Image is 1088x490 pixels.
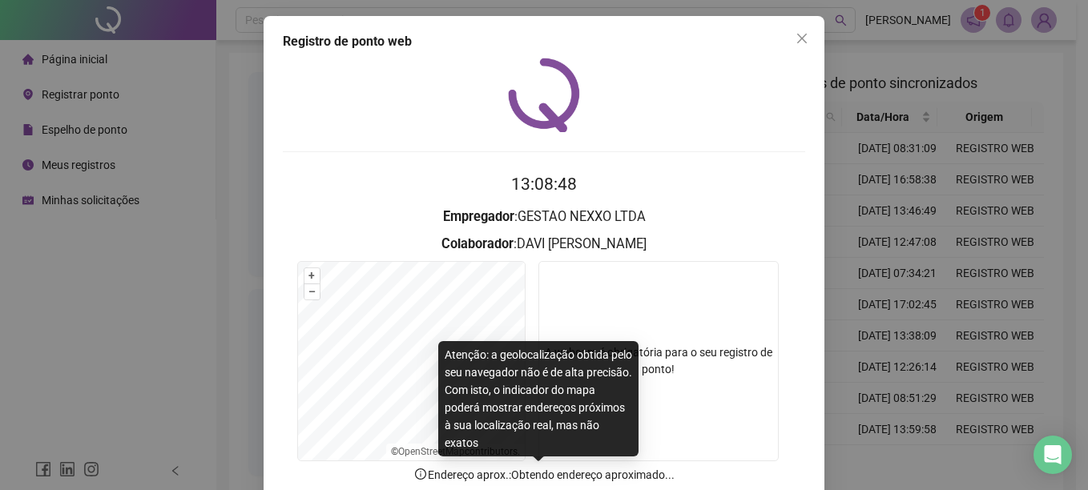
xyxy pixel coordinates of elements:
[1034,436,1072,474] div: Open Intercom Messenger
[398,446,465,457] a: OpenStreetMap
[304,284,320,299] button: –
[796,32,808,45] span: close
[441,236,514,251] strong: Colaborador
[511,175,577,194] time: 13:08:48
[304,268,320,283] button: +
[391,446,520,457] li: © contributors.
[283,32,805,51] div: Registro de ponto web
[283,207,805,227] h3: : GESTAO NEXXO LTDA
[413,467,428,481] span: info-circle
[283,466,805,484] p: Endereço aprox. : Obtendo endereço aproximado...
[789,26,815,51] button: Close
[443,209,514,224] strong: Empregador
[283,234,805,255] h3: : DAVI [PERSON_NAME]
[508,58,580,132] img: QRPoint
[538,261,779,461] div: A webcam é obrigatória para o seu registro de ponto!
